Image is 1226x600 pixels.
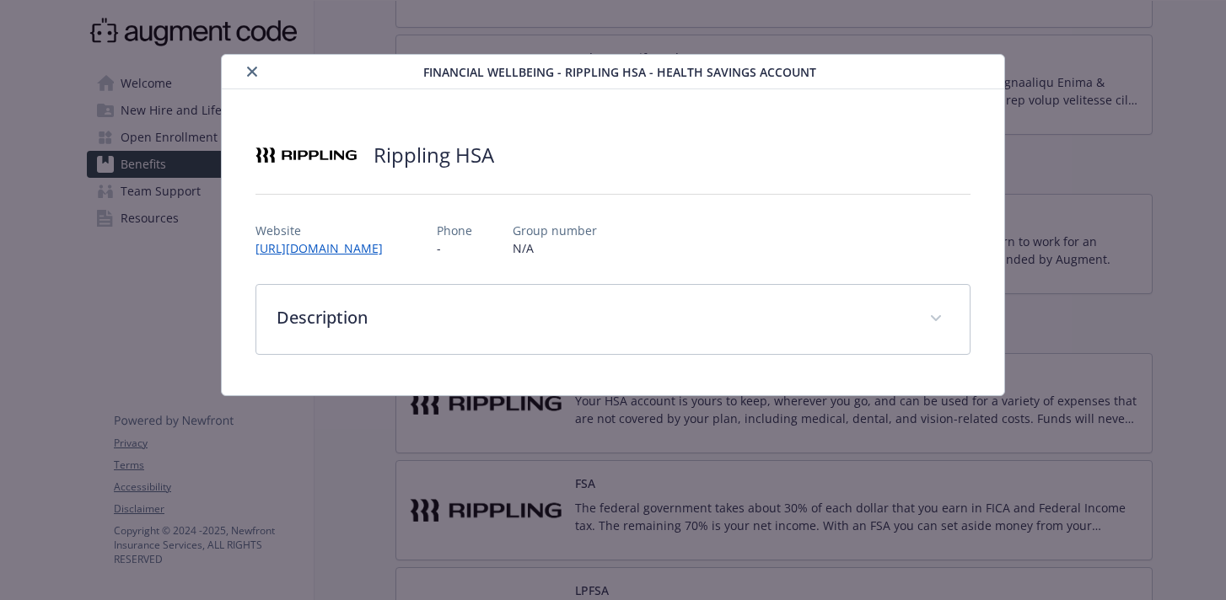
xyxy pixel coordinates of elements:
[437,239,472,257] p: -
[255,222,396,239] p: Website
[513,222,597,239] p: Group number
[277,305,910,330] p: Description
[423,63,816,81] span: Financial Wellbeing - Rippling HSA - Health Savings Account
[256,285,971,354] div: Description
[242,62,262,82] button: close
[255,240,396,256] a: [URL][DOMAIN_NAME]
[437,222,472,239] p: Phone
[122,54,1103,396] div: details for plan Financial Wellbeing - Rippling HSA - Health Savings Account
[374,141,494,169] h2: Rippling HSA
[255,130,357,180] img: Rippling
[513,239,597,257] p: N/A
